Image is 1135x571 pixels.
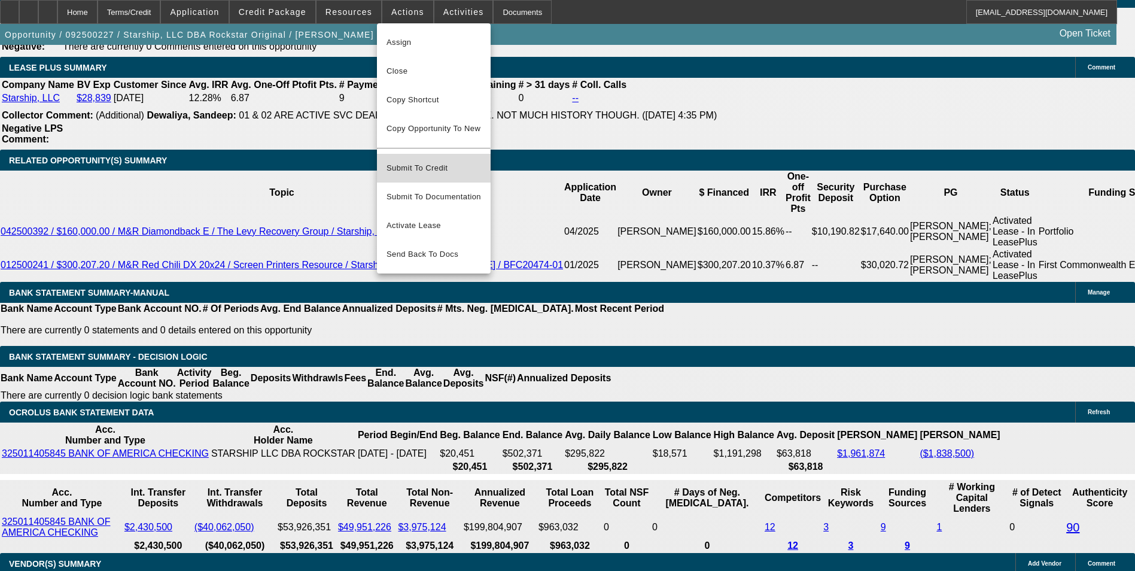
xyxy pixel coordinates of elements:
[387,124,480,133] span: Copy Opportunity To New
[387,247,481,262] span: Send Back To Docs
[387,161,481,175] span: Submit To Credit
[387,93,481,107] span: Copy Shortcut
[387,190,481,204] span: Submit To Documentation
[387,64,481,78] span: Close
[387,218,481,233] span: Activate Lease
[387,35,481,50] span: Assign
